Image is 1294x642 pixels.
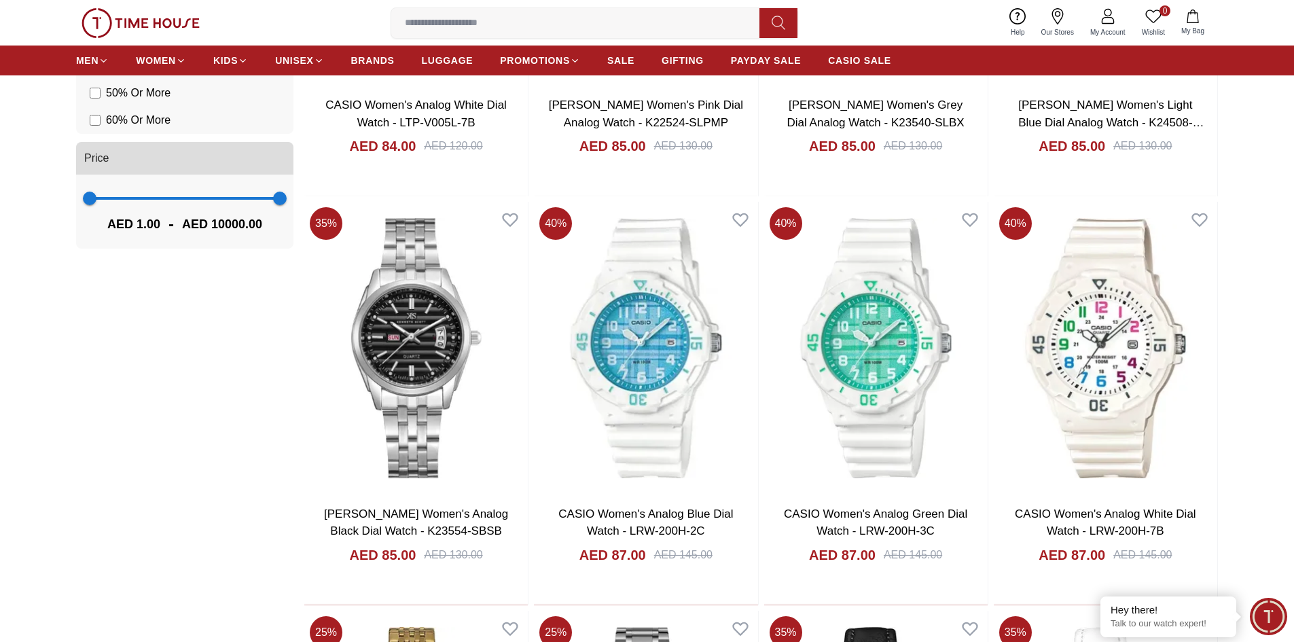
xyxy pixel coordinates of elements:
span: 35 % [310,207,342,240]
a: CASIO Women's Analog White Dial Watch - LRW-200H-7B [1015,507,1196,538]
div: AED 130.00 [1113,138,1172,154]
a: [PERSON_NAME] Women's Light Blue Dial Analog Watch - K24508-SLLL [1018,99,1204,146]
button: Price [76,142,293,175]
a: Our Stores [1033,5,1082,40]
span: LUGGAGE [422,54,473,67]
a: Help [1003,5,1033,40]
span: - [160,213,182,235]
h4: AED 87.00 [579,546,646,565]
h4: AED 87.00 [809,546,876,565]
span: Our Stores [1036,27,1079,37]
a: PAYDAY SALE [731,48,801,73]
a: UNISEX [275,48,323,73]
span: My Account [1085,27,1131,37]
span: 40 % [999,207,1032,240]
button: My Bag [1173,7,1212,39]
input: 60% Or More [90,115,101,126]
a: SALE [607,48,634,73]
h4: AED 85.00 [1039,137,1105,156]
span: 60 % Or More [106,112,170,128]
div: AED 130.00 [424,547,482,563]
img: CASIO Women's Analog White Dial Watch - LRW-200H-7B [994,202,1217,494]
a: [PERSON_NAME] Women's Grey Dial Analog Watch - K23540-SLBX [787,99,965,129]
img: CASIO Women's Analog Green Dial Watch - LRW-200H-3C [764,202,988,494]
p: Talk to our watch expert! [1111,618,1226,630]
a: LUGGAGE [422,48,473,73]
h4: AED 85.00 [809,137,876,156]
span: CASIO SALE [828,54,891,67]
a: CASIO SALE [828,48,891,73]
img: ... [82,8,200,38]
a: CASIO Women's Analog White Dial Watch - LTP-V005L-7B [325,99,507,129]
div: AED 145.00 [654,547,713,563]
span: 40 % [770,207,802,240]
a: PROMOTIONS [500,48,580,73]
h4: AED 87.00 [1039,546,1105,565]
span: My Bag [1176,26,1210,36]
span: MEN [76,54,98,67]
span: Wishlist [1136,27,1170,37]
img: Kenneth Scott Women's Analog Black Dial Watch - K23554-SBSB [304,202,528,494]
div: AED 130.00 [884,138,942,154]
input: 50% Or More [90,88,101,99]
div: AED 145.00 [1113,547,1172,563]
span: 0 [1160,5,1170,16]
span: PROMOTIONS [500,54,570,67]
a: GIFTING [662,48,704,73]
span: KIDS [213,54,238,67]
div: AED 130.00 [654,138,713,154]
h4: AED 85.00 [579,137,646,156]
span: AED 1.00 [107,215,160,234]
a: CASIO Women's Analog Green Dial Watch - LRW-200H-3C [784,507,967,538]
span: PAYDAY SALE [731,54,801,67]
a: CASIO Women's Analog Blue Dial Watch - LRW-200H-2C [558,507,733,538]
h4: AED 84.00 [350,137,416,156]
span: 40 % [539,207,572,240]
span: 50 % Or More [106,85,170,101]
div: AED 120.00 [424,138,482,154]
span: Help [1005,27,1030,37]
a: KIDS [213,48,248,73]
a: WOMEN [136,48,186,73]
span: WOMEN [136,54,176,67]
a: 0Wishlist [1134,5,1173,40]
a: [PERSON_NAME] Women's Pink Dial Analog Watch - K22524-SLPMP [549,99,743,129]
span: SALE [607,54,634,67]
span: UNISEX [275,54,313,67]
span: Price [84,150,109,166]
span: BRANDS [351,54,395,67]
div: AED 145.00 [884,547,942,563]
a: MEN [76,48,109,73]
h4: AED 85.00 [350,546,416,565]
span: GIFTING [662,54,704,67]
img: CASIO Women's Analog Blue Dial Watch - LRW-200H-2C [534,202,757,494]
a: [PERSON_NAME] Women's Analog Black Dial Watch - K23554-SBSB [324,507,508,538]
a: BRANDS [351,48,395,73]
span: AED 10000.00 [182,215,262,234]
div: Chat Widget [1250,598,1287,635]
div: Hey there! [1111,603,1226,617]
